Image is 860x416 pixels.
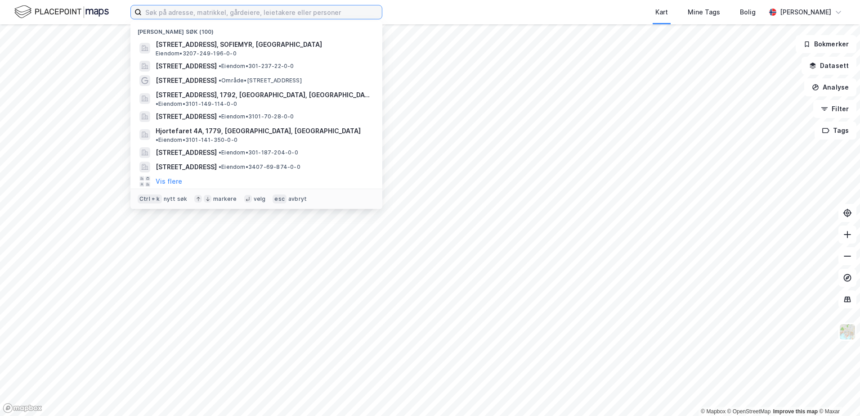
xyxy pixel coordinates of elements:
[219,77,302,84] span: Område • [STREET_ADDRESS]
[14,4,109,20] img: logo.f888ab2527a4732fd821a326f86c7f29.svg
[156,162,217,172] span: [STREET_ADDRESS]
[288,195,307,203] div: avbryt
[3,403,42,413] a: Mapbox homepage
[156,100,158,107] span: •
[813,100,856,118] button: Filter
[815,122,856,140] button: Tags
[815,373,860,416] div: Kontrollprogram for chat
[655,7,668,18] div: Kart
[219,163,221,170] span: •
[156,50,237,57] span: Eiendom • 3207-249-196-0-0
[213,195,237,203] div: markere
[839,323,856,340] img: Z
[219,113,221,120] span: •
[219,63,294,70] span: Eiendom • 301-237-22-0-0
[802,57,856,75] button: Datasett
[156,39,372,50] span: [STREET_ADDRESS], SOFIEMYR, [GEOGRAPHIC_DATA]
[142,5,382,19] input: Søk på adresse, matrikkel, gårdeiere, leietakere eller personer
[780,7,831,18] div: [PERSON_NAME]
[219,149,221,156] span: •
[219,113,294,120] span: Eiendom • 3101-70-28-0-0
[219,77,221,84] span: •
[815,373,860,416] iframe: Chat Widget
[130,21,382,37] div: [PERSON_NAME] søk (100)
[219,163,300,171] span: Eiendom • 3407-69-874-0-0
[688,7,720,18] div: Mine Tags
[156,147,217,158] span: [STREET_ADDRESS]
[701,408,726,415] a: Mapbox
[156,75,217,86] span: [STREET_ADDRESS]
[740,7,756,18] div: Bolig
[156,136,158,143] span: •
[156,61,217,72] span: [STREET_ADDRESS]
[796,35,856,53] button: Bokmerker
[156,111,217,122] span: [STREET_ADDRESS]
[727,408,771,415] a: OpenStreetMap
[156,90,372,100] span: [STREET_ADDRESS], 1792, [GEOGRAPHIC_DATA], [GEOGRAPHIC_DATA]
[773,408,818,415] a: Improve this map
[156,100,237,108] span: Eiendom • 3101-149-114-0-0
[138,194,162,203] div: Ctrl + k
[156,176,182,187] button: Vis flere
[273,194,287,203] div: esc
[219,63,221,69] span: •
[164,195,188,203] div: nytt søk
[156,126,361,136] span: Hjortefaret 4A, 1779, [GEOGRAPHIC_DATA], [GEOGRAPHIC_DATA]
[254,195,266,203] div: velg
[219,149,298,156] span: Eiendom • 301-187-204-0-0
[804,78,856,96] button: Analyse
[156,136,237,144] span: Eiendom • 3101-141-350-0-0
